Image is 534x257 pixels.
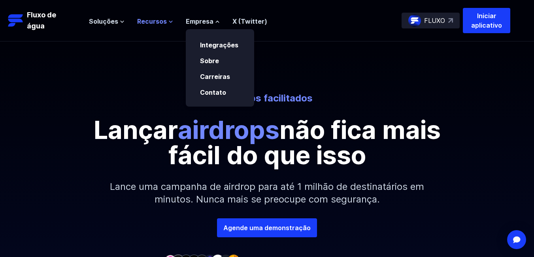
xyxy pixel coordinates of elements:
font: Airdrops facilitados [222,92,313,104]
a: Carreiras [200,73,230,81]
font: Iniciar aplicativo [471,12,502,29]
font: não fica mais fácil do que isso [168,114,441,170]
img: streamflow-logo-circle.png [408,14,421,27]
a: Integrações [200,41,238,49]
a: FLUXO [402,13,460,28]
div: Open Intercom Messenger [507,230,526,249]
a: Contato [200,88,226,96]
font: Lançar [94,114,178,145]
font: Soluções [89,17,118,25]
a: Fluxo de água [8,9,81,32]
font: Fluxo de água [27,11,56,30]
img: top-right-arrow.svg [448,18,453,23]
a: Sobre [200,57,219,65]
font: Recursos [137,17,167,25]
font: airdrops [178,114,279,145]
button: Empresa [186,17,220,26]
button: Soluções [89,17,125,26]
button: Recursos [137,17,173,26]
a: Agende uma demonstração [217,218,317,237]
font: Empresa [186,17,213,25]
font: Lance uma campanha de airdrop para até 1 milhão de destinatários em minutos. Nunca mais se preocu... [110,181,424,205]
img: Logotipo do Streamflow [8,13,24,28]
font: Agende uma demonstração [223,224,311,232]
a: X (Twitter) [232,17,267,25]
font: FLUXO [424,17,445,24]
button: Iniciar aplicativo [463,8,510,33]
